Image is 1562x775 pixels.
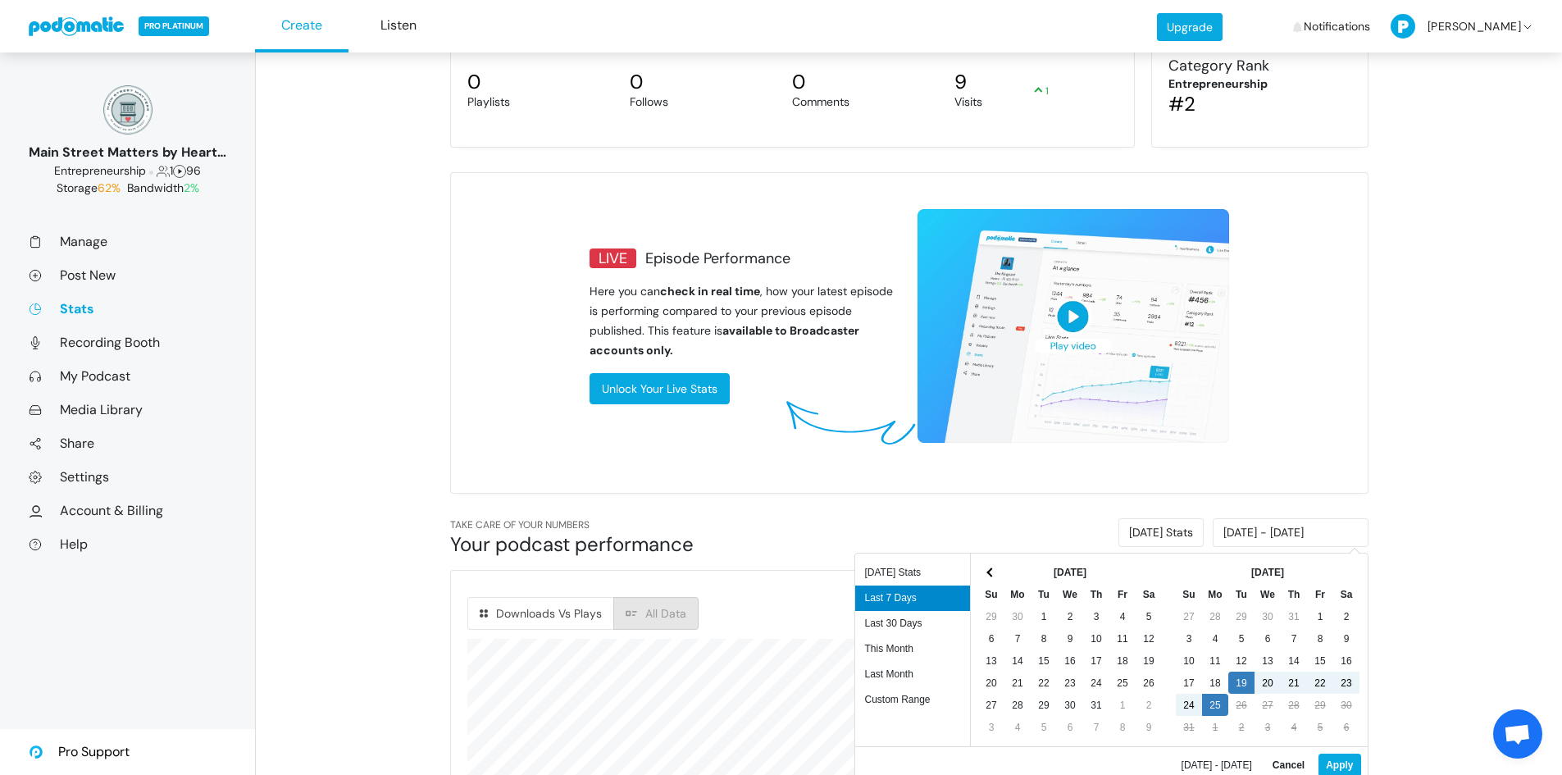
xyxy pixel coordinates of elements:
[29,162,226,180] div: 1 96
[1118,518,1204,547] button: [DATE] Stats
[1083,672,1109,694] td: 24
[98,180,121,195] span: 62%
[1333,716,1359,738] td: 6
[496,608,602,619] span: Downloads Vs Plays
[1109,650,1136,672] td: 18
[1109,627,1136,650] td: 11
[1057,672,1083,694] td: 23
[1109,716,1136,738] td: 8
[1031,694,1057,716] td: 29
[1168,75,1268,93] div: Entrepreneurship
[1057,627,1083,650] td: 9
[1109,694,1136,716] td: 1
[29,468,226,486] a: Settings
[1057,583,1083,605] th: We
[954,71,1036,93] div: 9
[1031,716,1057,738] td: 5
[1202,672,1228,694] td: 18
[1307,672,1333,694] td: 22
[1307,583,1333,605] th: Fr
[1031,672,1057,694] td: 22
[255,1,348,52] a: Create
[1307,627,1333,650] td: 8
[352,1,445,52] a: Listen
[1109,583,1136,605] th: Fr
[590,281,901,360] p: Here you can , how your latest episode is performing compared to your previous episode published....
[855,611,970,636] li: Last 30 Days
[1333,672,1359,694] td: 23
[1228,716,1255,738] td: 2
[450,531,901,557] h4: Your podcast performance
[103,85,153,134] img: 150x150_17130234.png
[29,143,226,162] div: Main Street Matters by Heart on [GEOGRAPHIC_DATA]
[29,401,226,418] a: Media Library
[1228,694,1255,716] td: 26
[978,627,1004,650] td: 6
[1083,650,1109,672] td: 17
[590,373,730,404] a: Unlock Your Live Stats
[1333,694,1359,716] td: 30
[1255,694,1281,716] td: 27
[1136,650,1162,672] td: 19
[1228,627,1255,650] td: 5
[1391,2,1534,51] a: [PERSON_NAME]
[467,71,549,93] div: 0
[467,93,549,111] div: Playlists
[1083,716,1109,738] td: 7
[1083,627,1109,650] td: 10
[978,583,1004,605] th: Su
[1136,605,1162,627] td: 5
[1136,716,1162,738] td: 9
[1168,56,1351,75] h3: Category Rank
[1281,716,1307,738] td: 4
[1083,583,1109,605] th: Th
[1281,650,1307,672] td: 14
[1136,694,1162,716] td: 2
[1304,2,1370,51] span: Notifications
[1307,694,1333,716] td: 29
[978,694,1004,716] td: 27
[1136,672,1162,694] td: 26
[29,536,226,553] a: Help
[1333,650,1359,672] td: 16
[139,16,209,36] span: PRO PLATINUM
[978,605,1004,627] td: 29
[1333,583,1359,605] th: Sa
[1083,605,1109,627] td: 3
[1004,561,1136,583] th: [DATE]
[29,367,226,385] a: My Podcast
[1004,716,1031,738] td: 4
[1202,561,1333,583] th: [DATE]
[978,650,1004,672] td: 13
[1281,605,1307,627] td: 31
[1109,672,1136,694] td: 25
[855,662,970,687] li: Last Month
[29,300,226,317] a: Stats
[590,248,636,268] div: LIVE
[1176,650,1202,672] td: 10
[29,233,226,250] a: Manage
[1228,583,1255,605] th: Tu
[1202,694,1228,716] td: 25
[29,729,130,775] a: Pro Support
[1255,716,1281,738] td: 3
[1202,716,1228,738] td: 1
[1255,605,1281,627] td: 30
[54,163,146,178] span: Business: Entrepreneurship
[29,435,226,452] a: Share
[1004,694,1031,716] td: 28
[1109,605,1136,627] td: 4
[660,284,760,299] strong: check in real time
[1176,583,1202,605] th: Su
[1255,583,1281,605] th: We
[1333,605,1359,627] td: 2
[1136,627,1162,650] td: 12
[450,518,901,531] h6: TAKE CARE OF YOUR NUMBERS
[1031,650,1057,672] td: 15
[792,93,873,111] div: Comments
[1255,650,1281,672] td: 13
[1004,605,1031,627] td: 30
[978,716,1004,738] td: 3
[855,636,970,662] li: This Month
[954,93,1036,111] div: Visits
